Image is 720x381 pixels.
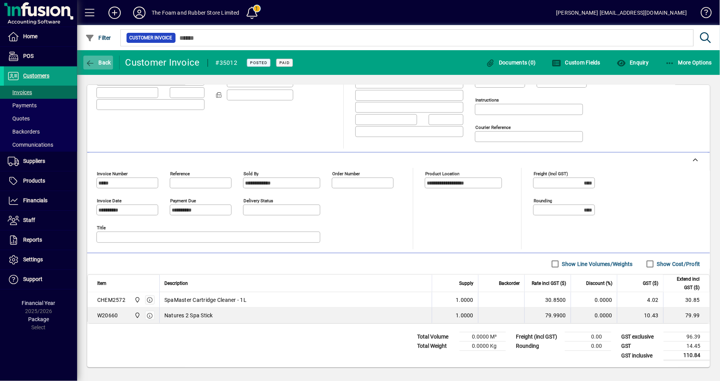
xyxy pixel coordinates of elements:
[534,171,568,176] mat-label: Freight (incl GST)
[23,158,45,164] span: Suppliers
[164,279,188,288] span: Description
[456,312,474,319] span: 1.0000
[170,171,190,176] mat-label: Reference
[83,56,113,69] button: Back
[617,292,663,308] td: 4.02
[561,260,633,268] label: Show Line Volumes/Weights
[97,225,106,230] mat-label: Title
[170,198,196,203] mat-label: Payment due
[4,112,77,125] a: Quotes
[556,7,687,19] div: [PERSON_NAME] [EMAIL_ADDRESS][DOMAIN_NAME]
[4,230,77,250] a: Reports
[4,99,77,112] a: Payments
[23,178,45,184] span: Products
[529,296,566,304] div: 30.8500
[664,351,710,361] td: 110.84
[22,300,56,306] span: Financial Year
[23,217,35,223] span: Staff
[656,260,700,268] label: Show Cost/Profit
[668,275,700,292] span: Extend incl GST ($)
[571,292,617,308] td: 0.0000
[615,56,651,69] button: Enquiry
[565,342,611,351] td: 0.00
[550,56,603,69] button: Custom Fields
[97,312,118,319] div: W20660
[425,171,460,176] mat-label: Product location
[456,296,474,304] span: 1.0000
[4,125,77,138] a: Backorders
[617,332,664,342] td: GST exclusive
[460,342,506,351] td: 0.0000 Kg
[4,152,77,171] a: Suppliers
[243,198,273,203] mat-label: Delivery status
[484,56,538,69] button: Documents (0)
[23,33,37,39] span: Home
[127,6,152,20] button: Profile
[663,308,710,323] td: 79.99
[132,311,141,320] span: Foam & Rubber Store
[8,102,37,108] span: Payments
[665,59,712,66] span: More Options
[97,171,128,176] mat-label: Invoice number
[164,312,213,319] span: Natures 2 Spa Stick
[4,270,77,289] a: Support
[4,250,77,269] a: Settings
[529,312,566,319] div: 79.9900
[617,59,649,66] span: Enquiry
[97,198,122,203] mat-label: Invoice date
[413,332,460,342] td: Total Volume
[486,59,536,66] span: Documents (0)
[4,86,77,99] a: Invoices
[83,31,113,45] button: Filter
[332,171,360,176] mat-label: Order number
[23,197,47,203] span: Financials
[8,89,32,95] span: Invoices
[125,56,200,69] div: Customer Invoice
[695,2,710,27] a: Knowledge Base
[216,57,238,69] div: #35012
[23,53,34,59] span: POS
[617,342,664,351] td: GST
[4,138,77,151] a: Communications
[571,308,617,323] td: 0.0000
[512,332,565,342] td: Freight (incl GST)
[663,292,710,308] td: 30.85
[97,279,106,288] span: Item
[499,279,520,288] span: Backorder
[23,256,43,262] span: Settings
[532,279,566,288] span: Rate incl GST ($)
[475,97,499,103] mat-label: Instructions
[664,342,710,351] td: 14.45
[85,59,111,66] span: Back
[23,237,42,243] span: Reports
[132,296,141,304] span: Foam & Rubber Store
[664,332,710,342] td: 96.39
[23,276,42,282] span: Support
[243,171,259,176] mat-label: Sold by
[8,129,40,135] span: Backorders
[663,56,714,69] button: More Options
[4,171,77,191] a: Products
[23,73,49,79] span: Customers
[475,125,511,130] mat-label: Courier Reference
[643,279,659,288] span: GST ($)
[102,6,127,20] button: Add
[4,47,77,66] a: POS
[8,142,53,148] span: Communications
[8,115,30,122] span: Quotes
[77,56,120,69] app-page-header-button: Back
[512,342,565,351] td: Rounding
[413,342,460,351] td: Total Weight
[565,332,611,342] td: 0.00
[534,198,552,203] mat-label: Rounding
[459,279,473,288] span: Supply
[164,296,247,304] span: SpaMaster Cartridge Cleaner - 1L
[460,332,506,342] td: 0.0000 M³
[586,279,612,288] span: Discount (%)
[4,211,77,230] a: Staff
[250,60,267,65] span: Posted
[617,308,663,323] td: 10.43
[152,7,240,19] div: The Foam and Rubber Store Limited
[279,60,290,65] span: Paid
[85,35,111,41] span: Filter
